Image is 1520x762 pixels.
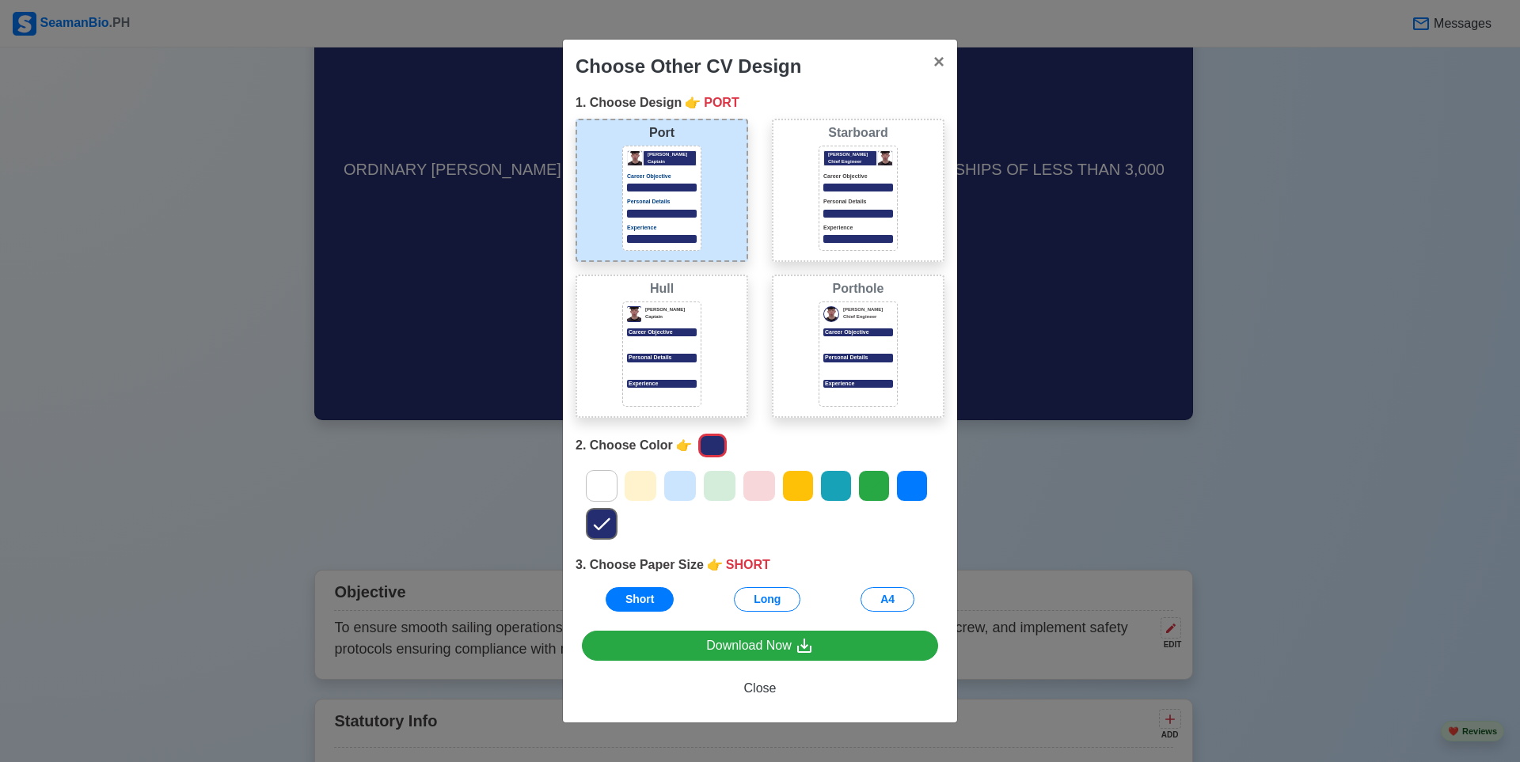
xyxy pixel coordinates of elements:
div: Hull [580,279,743,298]
p: Career Objective [627,172,697,181]
p: [PERSON_NAME] [648,151,696,158]
a: Download Now [582,631,938,662]
div: Career Objective [823,328,893,337]
span: PORT [704,93,739,112]
p: Chief Engineer [828,158,876,165]
button: Close [582,673,938,703]
p: Personal Details [627,354,697,362]
p: Experience [627,224,697,233]
div: Starboard [777,123,940,142]
div: 2. Choose Color [576,430,944,461]
div: 3. Choose Paper Size [576,555,944,574]
div: Download Now [706,636,814,656]
p: Experience [823,224,893,233]
span: SHORT [726,555,770,574]
p: Experience [627,380,697,389]
p: [PERSON_NAME] [645,306,697,313]
span: × [933,51,944,72]
p: [PERSON_NAME] [828,151,876,158]
p: Captain [645,313,697,320]
div: Personal Details [823,354,893,362]
span: point [707,555,723,574]
button: A4 [861,587,914,612]
button: Short [606,587,674,612]
div: Choose Other CV Design [576,52,801,81]
button: Long [734,587,800,612]
p: [PERSON_NAME] [843,306,893,313]
p: Career Objective [627,328,697,337]
p: Career Objective [823,172,893,181]
div: Experience [823,380,893,389]
p: Personal Details [823,198,893,207]
p: Captain [648,158,696,165]
span: Close [744,681,777,695]
div: Port [580,123,743,142]
p: Personal Details [627,198,697,207]
p: Chief Engineer [843,313,893,320]
span: point [676,436,692,455]
span: point [685,93,701,112]
div: 1. Choose Design [576,93,944,112]
div: Porthole [777,279,940,298]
